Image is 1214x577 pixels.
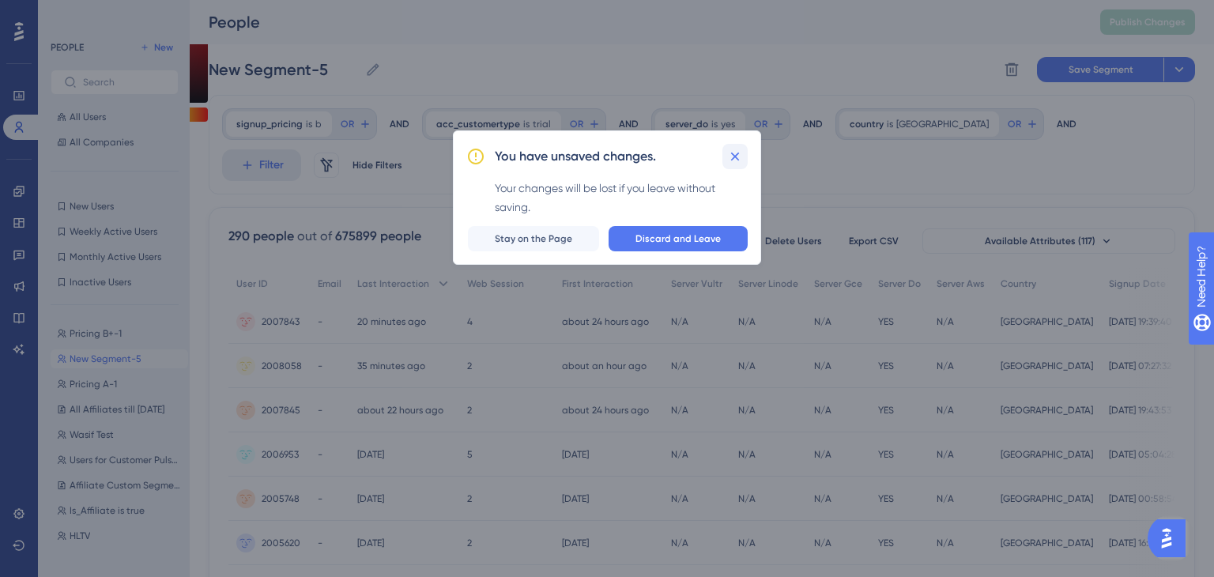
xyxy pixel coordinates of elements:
span: Need Help? [37,4,99,23]
div: Your changes will be lost if you leave without saving. [495,179,748,217]
span: Stay on the Page [495,232,572,245]
h2: You have unsaved changes. [495,147,656,166]
iframe: UserGuiding AI Assistant Launcher [1148,515,1195,562]
span: Discard and Leave [635,232,721,245]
